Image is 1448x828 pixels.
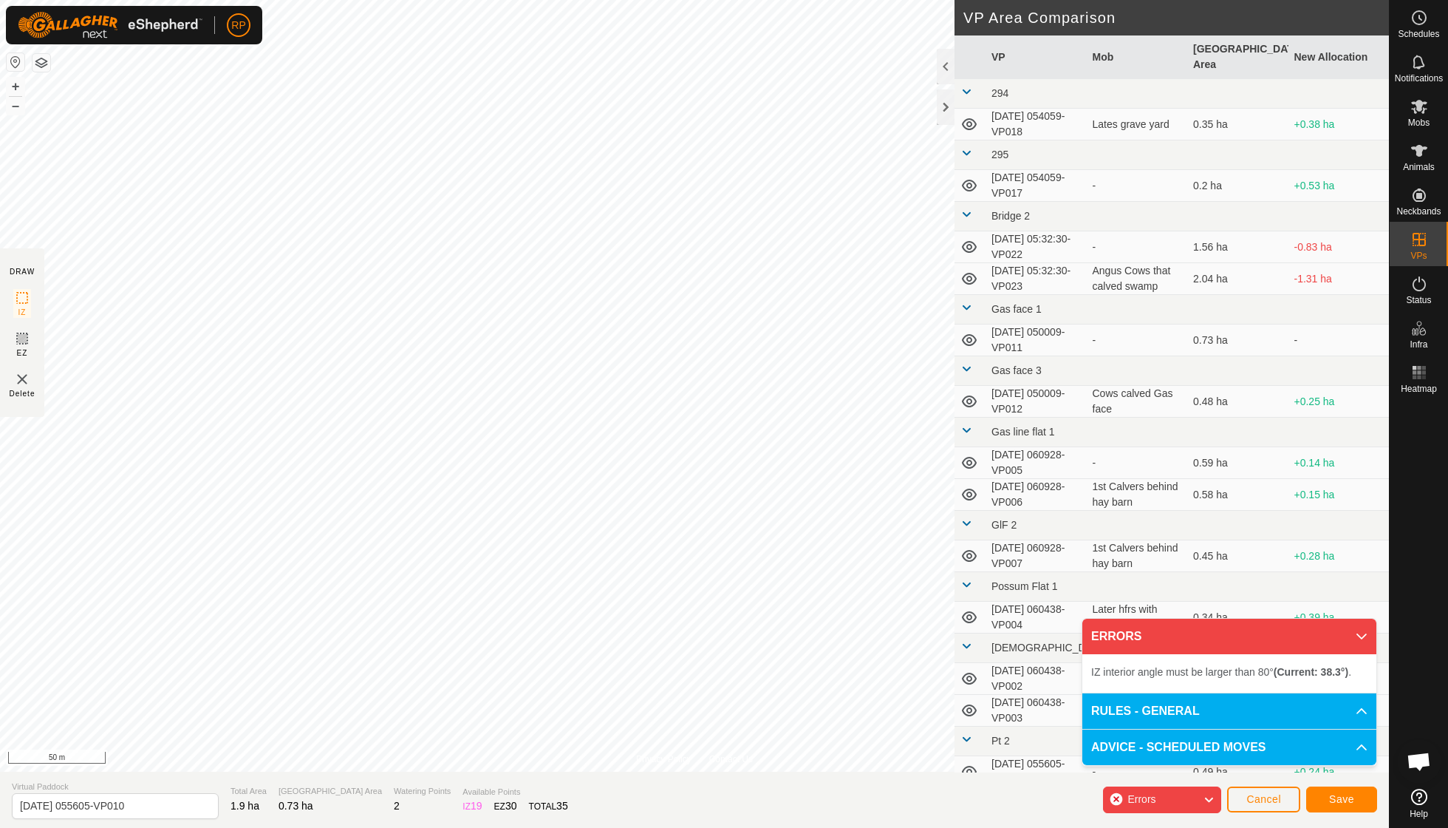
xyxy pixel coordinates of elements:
[1246,793,1281,805] span: Cancel
[1187,231,1288,263] td: 1.56 ha
[991,642,1116,654] span: [DEMOGRAPHIC_DATA] 2
[17,347,28,359] span: EZ
[279,785,382,798] span: [GEOGRAPHIC_DATA] Area
[505,800,517,812] span: 30
[1288,109,1390,140] td: +0.38 ha
[991,735,1010,747] span: Pt 2
[1093,240,1182,255] div: -
[986,447,1087,479] td: [DATE] 060928-VP005
[986,479,1087,511] td: [DATE] 060928-VP006
[1410,810,1428,818] span: Help
[1410,251,1427,260] span: VPs
[1288,231,1390,263] td: -0.83 ha
[986,695,1087,727] td: [DATE] 060438-VP003
[556,800,568,812] span: 35
[1395,74,1443,83] span: Notifications
[991,87,1008,99] span: 294
[1187,447,1288,479] td: 0.59 ha
[1187,479,1288,511] td: 0.58 ha
[1401,384,1437,393] span: Heatmap
[1187,263,1288,295] td: 2.04 ha
[1403,163,1435,172] span: Animals
[18,12,202,38] img: Gallagher Logo
[1187,602,1288,634] td: 0.34 ha
[1227,787,1300,812] button: Cancel
[1127,793,1155,805] span: Errors
[279,800,313,812] span: 0.73 ha
[991,519,1017,531] span: GlF 2
[991,426,1055,438] span: Gas line flat 1
[7,78,24,95] button: +
[1397,739,1441,784] div: Open chat
[986,170,1087,202] td: [DATE] 054059-VP017
[1187,386,1288,418] td: 0.48 ha
[462,798,482,814] div: IZ
[991,580,1057,592] span: Possum Flat 1
[986,386,1087,418] td: [DATE] 050009-VP012
[1187,756,1288,788] td: 0.49 ha
[1306,787,1377,812] button: Save
[1093,333,1182,348] div: -
[1091,628,1141,645] span: ERRORS
[1288,386,1390,418] td: +0.25 ha
[963,9,1389,27] h2: VP Area Comparison
[471,800,482,812] span: 19
[991,210,1030,222] span: Bridge 2
[986,35,1087,79] th: VP
[1082,730,1376,765] p-accordion-header: ADVICE - SCHEDULED MOVES
[13,370,31,388] img: VP
[1398,30,1439,38] span: Schedules
[1082,619,1376,654] p-accordion-header: ERRORS
[1091,739,1266,756] span: ADVICE - SCHEDULED MOVES
[1187,540,1288,572] td: 0.45 ha
[986,109,1087,140] td: [DATE] 054059-VP018
[991,149,1008,160] span: 295
[230,785,267,798] span: Total Area
[986,756,1087,788] td: [DATE] 055605-VP008
[1187,109,1288,140] td: 0.35 ha
[1288,479,1390,511] td: +0.15 ha
[1187,170,1288,202] td: 0.2 ha
[1288,756,1390,788] td: +0.24 ha
[1093,117,1182,132] div: Lates grave yard
[1093,386,1182,417] div: Cows calved Gas face
[1091,666,1351,678] span: IZ interior angle must be larger than 80° .
[986,540,1087,572] td: [DATE] 060928-VP007
[1093,764,1182,780] div: -
[394,800,400,812] span: 2
[1288,263,1390,295] td: -1.31 ha
[1288,447,1390,479] td: +0.14 ha
[10,266,35,277] div: DRAW
[709,753,753,766] a: Contact Us
[1187,35,1288,79] th: [GEOGRAPHIC_DATA] Area
[1093,178,1182,194] div: -
[1396,207,1441,216] span: Neckbands
[231,18,245,33] span: RP
[1329,793,1354,805] span: Save
[986,663,1087,695] td: [DATE] 060438-VP002
[1390,783,1448,824] a: Help
[991,303,1042,315] span: Gas face 1
[1288,170,1390,202] td: +0.53 ha
[1093,263,1182,294] div: Angus Cows that calved swamp
[986,263,1087,295] td: [DATE] 05:32:30-VP023
[18,307,27,318] span: IZ
[12,781,219,793] span: Virtual Paddock
[1093,479,1182,510] div: 1st Calvers behind hay barn
[1288,325,1390,356] td: -
[1082,693,1376,729] p-accordion-header: RULES - GENERAL
[636,753,691,766] a: Privacy Policy
[7,53,24,71] button: Reset Map
[1082,654,1376,693] p-accordion-content: ERRORS
[1093,455,1182,471] div: -
[1288,602,1390,634] td: +0.39 ha
[991,364,1042,376] span: Gas face 3
[986,325,1087,356] td: [DATE] 050009-VP011
[1274,666,1348,678] b: (Current: 38.3°)
[1288,35,1390,79] th: New Allocation
[1091,702,1200,720] span: RULES - GENERAL
[1406,296,1431,305] span: Status
[1187,325,1288,356] td: 0.73 ha
[529,798,568,814] div: TOTAL
[1093,602,1182,633] div: Later hfrs with calves possum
